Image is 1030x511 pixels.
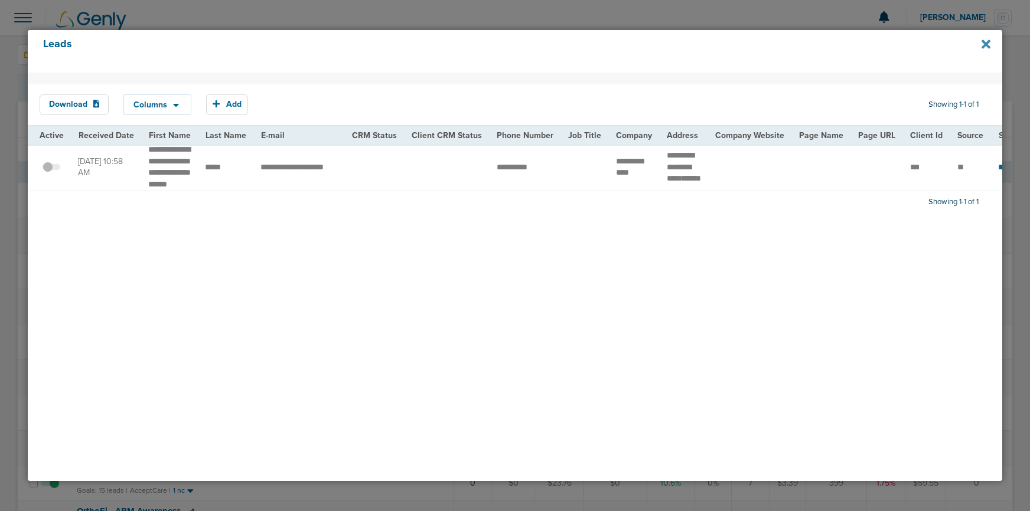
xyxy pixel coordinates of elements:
[928,197,979,207] span: Showing 1-1 of 1
[226,100,242,110] span: Add
[261,130,285,140] span: E-mail
[149,130,191,140] span: First Name
[561,126,609,145] th: Job Title
[910,130,943,140] span: Client Id
[40,94,109,115] button: Download
[792,126,851,145] th: Page Name
[708,126,792,145] th: Company Website
[660,126,708,145] th: Address
[352,130,397,140] span: CRM Status
[928,100,979,110] span: Showing 1-1 of 1
[133,101,167,109] span: Columns
[40,130,64,140] span: Active
[609,126,660,145] th: Company
[206,130,246,140] span: Last Name
[206,94,247,115] button: Add
[497,130,553,140] span: Phone Number
[405,126,490,145] th: Client CRM Status
[43,38,896,65] h4: Leads
[71,144,141,191] td: [DATE] 10:58 AM
[858,130,895,140] span: Page URL
[79,130,134,140] span: Received Date
[957,130,983,140] span: Source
